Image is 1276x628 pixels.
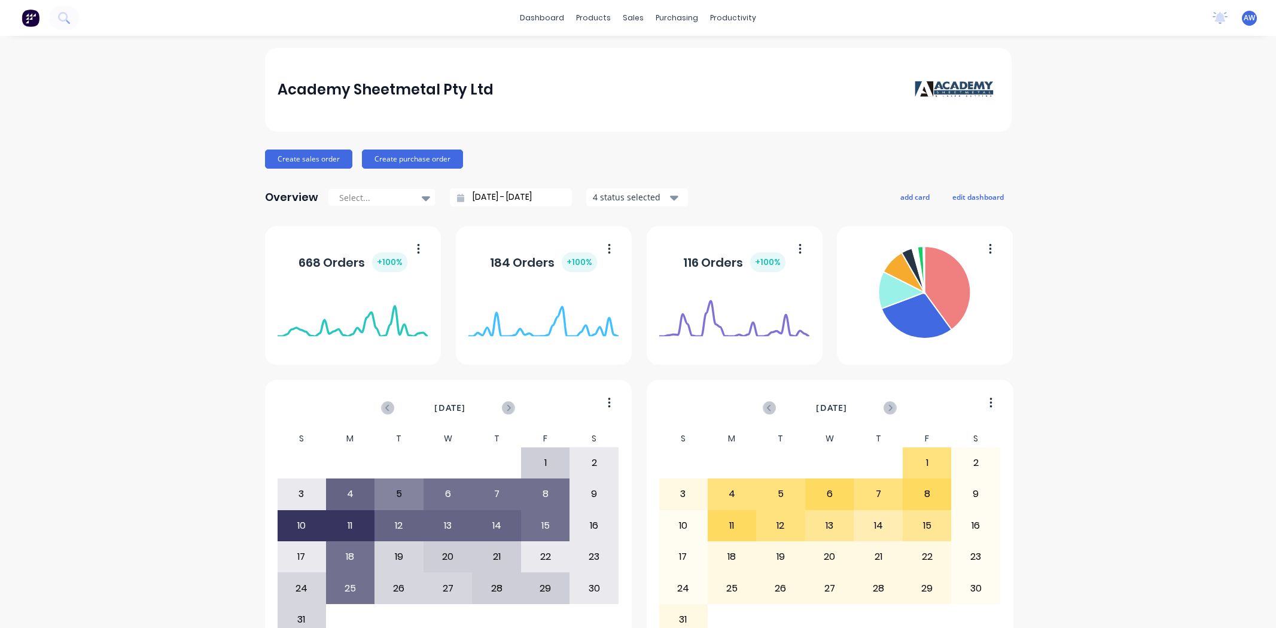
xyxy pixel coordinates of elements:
div: 24 [278,573,325,603]
div: W [424,430,473,447]
div: 14 [854,511,902,541]
div: 11 [327,511,374,541]
button: Create sales order [265,150,352,169]
div: Academy Sheetmetal Pty Ltd [278,78,494,102]
div: 19 [375,542,423,572]
div: 8 [903,479,951,509]
button: edit dashboard [945,189,1012,205]
span: [DATE] [434,401,465,414]
div: 21 [473,542,520,572]
div: T [472,430,521,447]
div: 8 [522,479,570,509]
div: S [277,430,326,447]
div: 11 [708,511,756,541]
div: 28 [473,573,520,603]
img: Factory [22,9,39,27]
div: 2 [952,448,1000,478]
div: 19 [757,542,805,572]
div: F [903,430,952,447]
div: 27 [424,573,472,603]
div: 4 [708,479,756,509]
div: 13 [424,511,472,541]
div: 16 [952,511,1000,541]
div: 22 [903,542,951,572]
div: 5 [375,479,423,509]
button: add card [893,189,937,205]
div: 5 [757,479,805,509]
div: 12 [757,511,805,541]
div: T [756,430,805,447]
div: 24 [659,573,707,603]
div: 29 [522,573,570,603]
div: 27 [806,573,854,603]
div: 23 [570,542,618,572]
div: M [326,430,375,447]
div: 6 [806,479,854,509]
div: 4 [327,479,374,509]
div: 20 [806,542,854,572]
div: 9 [952,479,1000,509]
div: 184 Orders [490,252,597,272]
div: 668 Orders [299,252,407,272]
div: 30 [952,573,1000,603]
div: W [805,430,854,447]
div: T [374,430,424,447]
div: 18 [708,542,756,572]
div: 17 [659,542,707,572]
div: 16 [570,511,618,541]
button: 4 status selected [586,188,688,206]
span: AW [1244,13,1255,23]
img: Academy Sheetmetal Pty Ltd [915,81,998,99]
div: 1 [903,448,951,478]
div: S [659,430,708,447]
div: 17 [278,542,325,572]
div: 18 [327,542,374,572]
div: 25 [708,573,756,603]
div: 26 [757,573,805,603]
div: productivity [704,9,762,27]
div: 116 Orders [683,252,785,272]
a: dashboard [514,9,570,27]
div: 10 [278,511,325,541]
div: + 100 % [562,252,597,272]
div: products [570,9,617,27]
div: 6 [424,479,472,509]
div: 4 status selected [593,191,668,203]
div: 10 [659,511,707,541]
div: 9 [570,479,618,509]
div: 26 [375,573,423,603]
div: 29 [903,573,951,603]
div: 15 [522,511,570,541]
div: + 100 % [372,252,407,272]
div: 23 [952,542,1000,572]
div: 7 [473,479,520,509]
div: + 100 % [750,252,785,272]
div: 15 [903,511,951,541]
div: 1 [522,448,570,478]
div: 22 [522,542,570,572]
div: T [854,430,903,447]
div: 14 [473,511,520,541]
div: 20 [424,542,472,572]
div: purchasing [650,9,704,27]
div: F [521,430,570,447]
div: sales [617,9,650,27]
button: Create purchase order [362,150,463,169]
div: Overview [265,185,318,209]
div: 25 [327,573,374,603]
div: S [570,430,619,447]
div: 30 [570,573,618,603]
div: 3 [659,479,707,509]
div: M [708,430,757,447]
span: [DATE] [816,401,847,414]
div: 3 [278,479,325,509]
div: 12 [375,511,423,541]
div: 13 [806,511,854,541]
div: 21 [854,542,902,572]
div: 7 [854,479,902,509]
div: S [951,430,1000,447]
div: 2 [570,448,618,478]
div: 28 [854,573,902,603]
